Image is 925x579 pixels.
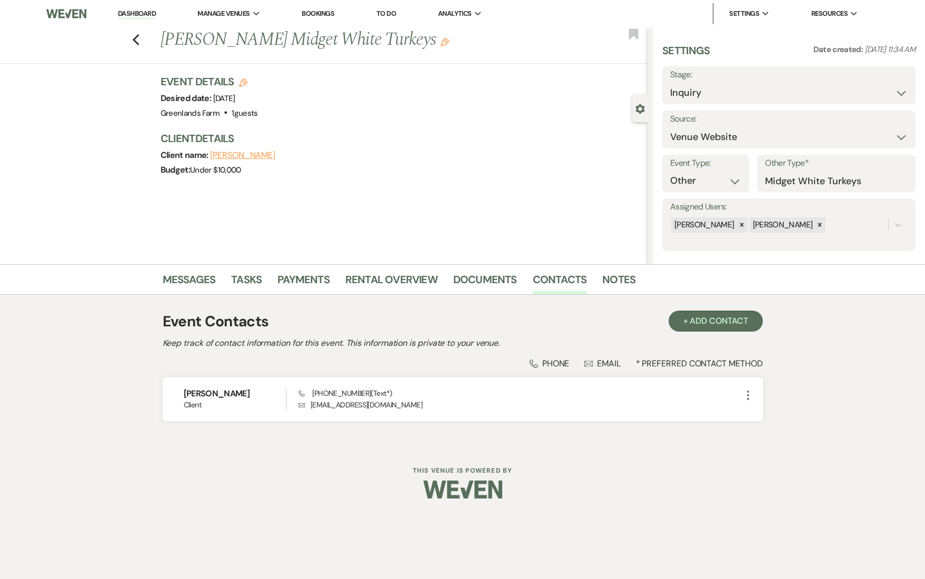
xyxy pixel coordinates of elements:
span: Date created: [813,44,865,55]
label: Source: [670,112,908,127]
label: Other Type* [765,156,908,171]
h1: Event Contacts [163,311,269,333]
span: [DATE] 11:34 AM [865,44,916,55]
span: Desired date: [161,93,213,104]
div: Email [584,358,621,369]
span: Client name: [161,149,211,161]
a: Documents [453,271,517,294]
span: Under $10,000 [190,165,241,175]
a: Tasks [231,271,262,294]
span: Budget: [161,164,191,175]
span: [PHONE_NUMBER] (Text*) [299,388,392,398]
h6: [PERSON_NAME] [184,388,286,400]
div: [PERSON_NAME] [750,217,814,233]
a: To Do [376,9,396,18]
span: Resources [811,8,848,19]
span: Manage Venues [197,8,250,19]
span: Greenlands Farm [161,108,220,118]
a: Rental Overview [345,271,437,294]
h3: Event Details [161,74,258,89]
h3: Settings [662,43,710,66]
a: Notes [602,271,635,294]
a: Contacts [533,271,587,294]
h2: Keep track of contact information for this event. This information is private to your venue. [163,337,763,350]
img: Weven Logo [46,3,86,25]
div: [PERSON_NAME] [671,217,736,233]
div: Phone [530,358,570,369]
a: Payments [277,271,330,294]
span: 1 guests [232,108,258,118]
a: Dashboard [118,9,156,19]
h3: Client Details [161,131,637,146]
div: * Preferred Contact Method [163,358,763,369]
span: Client [184,400,286,411]
span: [DATE] [213,93,235,104]
span: Settings [729,8,759,19]
button: Close lead details [635,103,645,113]
button: Edit [441,37,449,46]
a: Bookings [302,9,334,18]
label: Event Type: [670,156,741,171]
a: Messages [163,271,216,294]
img: Weven Logo [423,471,502,508]
span: Analytics [438,8,472,19]
label: Assigned Users: [670,199,908,215]
button: [PERSON_NAME] [210,151,275,159]
button: + Add Contact [669,311,763,332]
h1: [PERSON_NAME] Midget White Turkeys [161,27,546,53]
label: Stage: [670,67,908,83]
p: [EMAIL_ADDRESS][DOMAIN_NAME] [299,399,741,411]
